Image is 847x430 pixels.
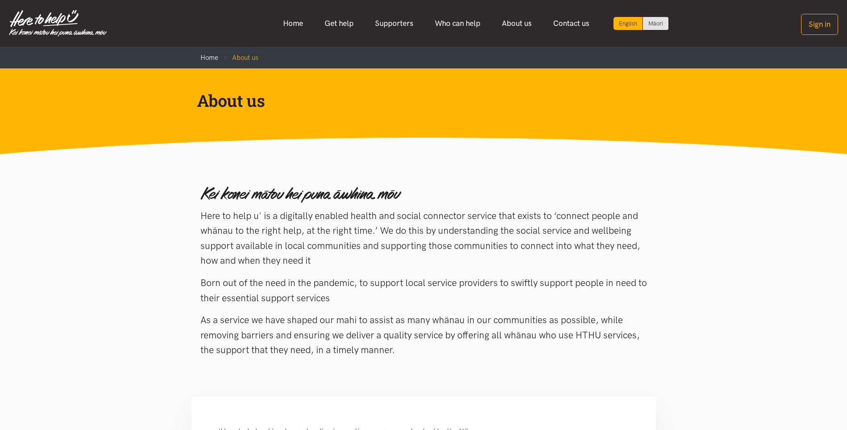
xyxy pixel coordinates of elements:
[643,17,668,30] a: Switch to Te Reo Māori
[9,10,107,37] img: Home
[801,14,838,35] button: Sign in
[491,14,542,33] a: About us
[424,14,491,33] a: Who can help
[197,90,636,111] h1: About us
[314,14,364,33] a: Get help
[272,14,314,33] a: Home
[613,17,643,30] div: Current language
[200,54,218,62] a: Home
[613,17,669,30] div: Language toggle
[200,208,647,268] p: Here to help u' is a digitally enabled health and social connector service that exists to ‘connec...
[218,52,259,63] li: About us
[542,14,600,33] a: Contact us
[364,14,424,33] a: Supporters
[200,275,647,305] p: Born out of the need in the pandemic, to support local service providers to swiftly support peopl...
[200,312,647,358] p: As a service we have shaped our mahi to assist as many whānau in our communities as possible, whi...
